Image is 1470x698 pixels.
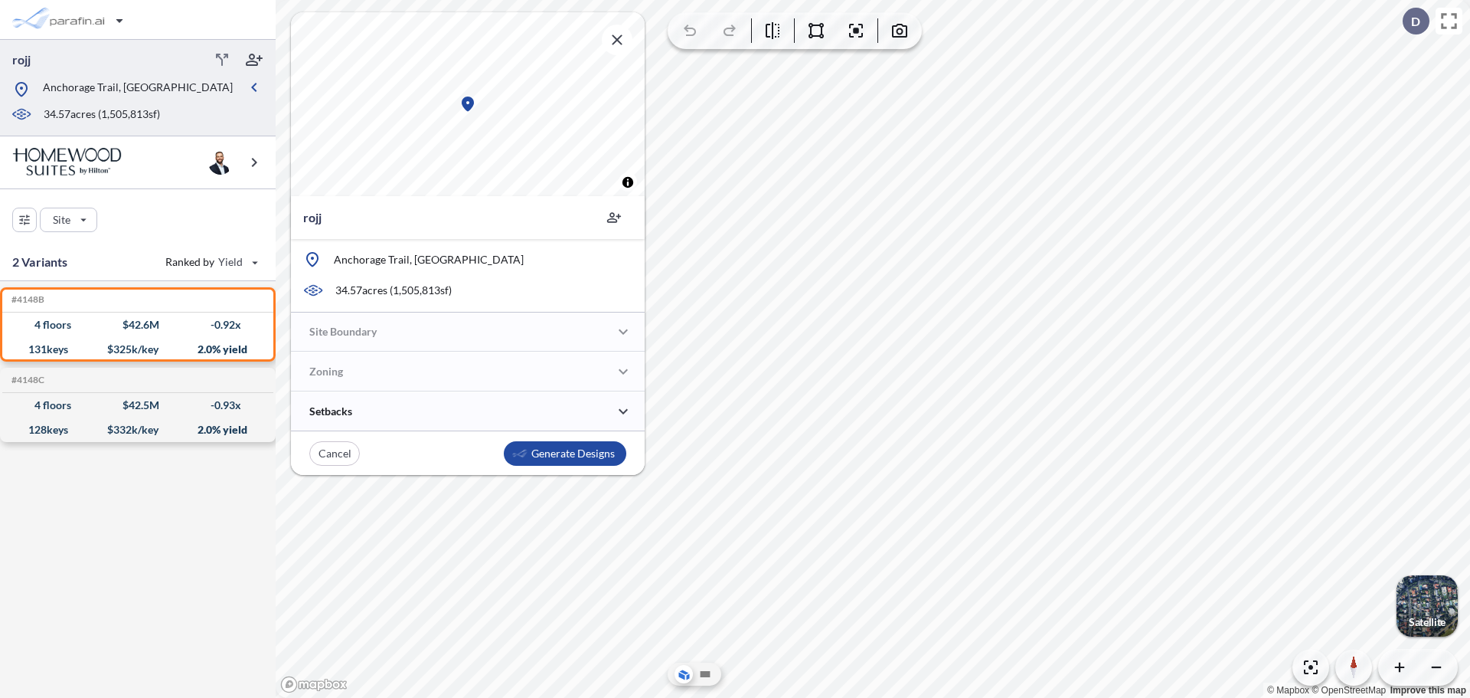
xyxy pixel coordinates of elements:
img: BrandImage [12,148,122,176]
p: Site [53,212,70,228]
p: rojj [303,208,322,227]
p: Cancel [318,446,351,461]
h5: Click to copy the code [8,375,44,385]
canvas: Map [291,12,645,196]
p: Anchorage Trail, [GEOGRAPHIC_DATA] [43,80,233,99]
button: Generate Designs [504,441,626,466]
p: Satellite [1409,616,1445,628]
img: Switcher Image [1396,575,1458,637]
span: Toggle attribution [623,174,632,191]
button: Site Plan [696,665,714,683]
p: Generate Designs [531,446,615,461]
a: Mapbox homepage [280,676,348,693]
button: Aerial View [675,665,693,683]
p: D [1411,15,1420,28]
p: rojj [12,51,31,68]
p: Anchorage Trail, [GEOGRAPHIC_DATA] [334,252,524,267]
p: Site Boundary [309,324,377,339]
p: Setbacks [309,404,352,419]
a: Improve this map [1390,685,1466,696]
button: Switcher ImageSatellite [1396,575,1458,637]
p: 34.57 acres ( 1,505,813 sf) [44,107,160,123]
button: Ranked by Yield [153,250,268,274]
a: OpenStreetMap [1312,685,1386,696]
p: 34.57 acres ( 1,505,813 sf) [335,283,452,298]
a: Mapbox [1267,685,1309,696]
h5: Click to copy the code [8,294,44,305]
img: smallLogo-95f25c18.png [512,447,528,460]
button: Toggle attribution [619,173,637,192]
img: user logo [208,150,233,175]
p: 2 Variants [12,253,68,271]
button: Site [40,208,97,232]
span: Yield [218,254,243,270]
div: Map marker [459,95,477,113]
p: Zoning [309,364,343,379]
button: Cancel [309,441,360,466]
